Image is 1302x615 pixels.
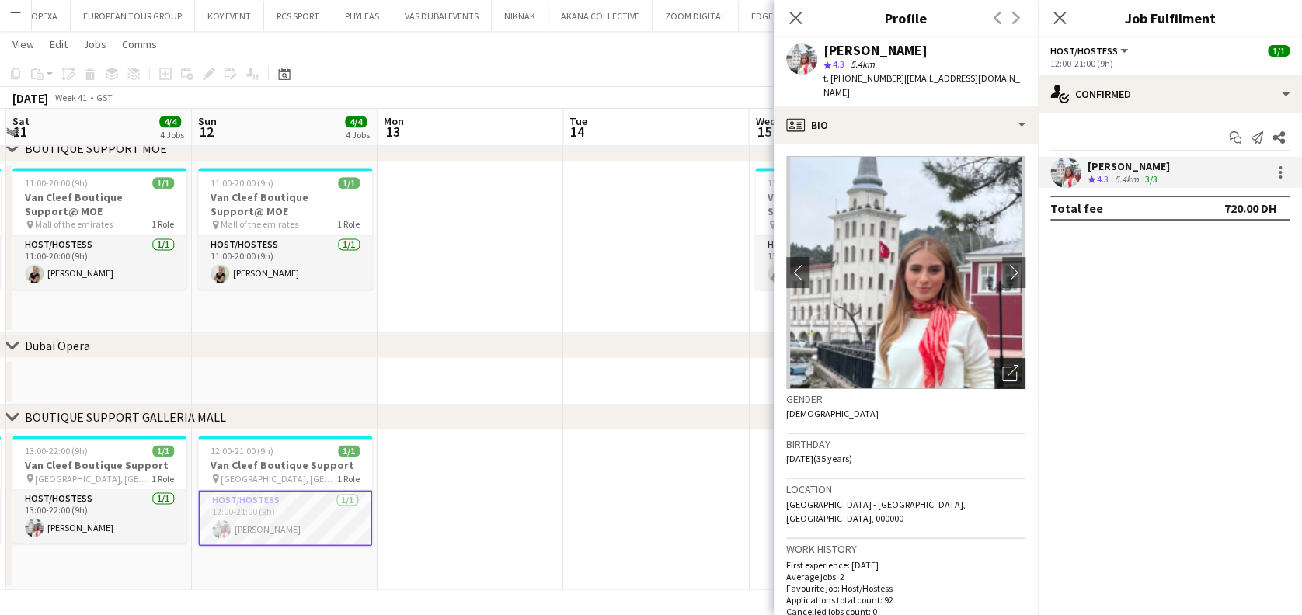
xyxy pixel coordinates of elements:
span: Mon [384,114,404,128]
button: PHYLEAS [332,1,392,31]
p: Favourite job: Host/Hostess [786,582,1025,594]
span: 13 [381,123,404,141]
h3: Van Cleef Boutique Support@ MOE [12,190,186,218]
span: 1/1 [152,177,174,189]
span: 11:00-20:00 (9h) [211,177,273,189]
a: Edit [44,34,74,54]
h3: Location [786,482,1025,496]
span: 13:00-22:00 (9h) [768,177,830,189]
span: 1/1 [338,445,360,457]
div: Bio [774,106,1038,144]
h3: Van Cleef Boutique Support [198,458,372,472]
div: GST [96,92,113,103]
div: Confirmed [1038,75,1302,113]
div: [DATE] [12,90,48,106]
p: First experience: [DATE] [786,559,1025,571]
span: [DEMOGRAPHIC_DATA] [786,408,879,419]
span: Mall of the emirates [221,218,298,230]
div: Open photos pop-in [994,358,1025,389]
span: 1/1 [1268,45,1290,57]
button: Host/Hostess [1050,45,1130,57]
div: 4 Jobs [346,129,370,141]
span: 11:00-20:00 (9h) [25,177,88,189]
div: 5.4km [1112,173,1142,186]
span: | [EMAIL_ADDRESS][DOMAIN_NAME] [823,72,1020,98]
span: [GEOGRAPHIC_DATA], [GEOGRAPHIC_DATA] [35,473,151,485]
div: [PERSON_NAME] [823,43,928,57]
app-job-card: 11:00-20:00 (9h)1/1Van Cleef Boutique Support@ MOE Mall of the emirates1 RoleHost/Hostess1/111:00... [12,168,186,289]
span: 11 [10,123,30,141]
span: [GEOGRAPHIC_DATA] - [GEOGRAPHIC_DATA], [GEOGRAPHIC_DATA], 000000 [786,499,966,524]
span: Sun [198,114,217,128]
span: Sat [12,114,30,128]
h3: Van Cleef Boutique Support@ MOE [755,190,929,218]
button: VAS DUBAI EVENTS [392,1,492,31]
span: Host/Hostess [1050,45,1118,57]
p: Average jobs: 2 [786,571,1025,582]
div: 12:00-21:00 (9h) [1050,57,1290,69]
span: [DATE] (35 years) [786,453,852,464]
h3: Job Fulfilment [1038,8,1302,28]
span: 4/4 [345,116,367,127]
span: 12 [196,123,217,141]
span: 4.3 [833,58,844,70]
app-card-role: Host/Hostess1/113:00-22:00 (9h)[PERSON_NAME] [12,490,186,543]
button: SOPEXA [14,1,71,31]
span: Wed [755,114,775,128]
app-skills-label: 3/3 [1145,173,1158,185]
div: Dubai Opera [25,338,90,353]
a: View [6,34,40,54]
span: View [12,37,34,51]
span: t. [PHONE_NUMBER] [823,72,904,84]
app-job-card: 12:00-21:00 (9h)1/1Van Cleef Boutique Support [GEOGRAPHIC_DATA], [GEOGRAPHIC_DATA]1 RoleHost/Host... [198,436,372,546]
button: EUROPEAN TOUR GROUP [71,1,195,31]
span: Jobs [83,37,106,51]
span: 1 Role [337,473,360,485]
span: Edit [50,37,68,51]
h3: Profile [774,8,1038,28]
h3: Birthday [786,437,1025,451]
div: Total fee [1050,200,1103,216]
button: NIKNAK [492,1,548,31]
div: [PERSON_NAME] [1088,159,1170,173]
h3: Van Cleef Boutique Support [12,458,186,472]
img: Crew avatar or photo [786,156,1025,389]
span: Comms [122,37,157,51]
span: 4.3 [1097,173,1109,185]
div: BOUTIQUE SUPPORT GALLERIA MALL [25,409,226,425]
span: 13:00-22:00 (9h) [25,445,88,457]
a: Jobs [77,34,113,54]
span: 1/1 [152,445,174,457]
app-card-role: Host/Hostess1/111:00-20:00 (9h)[PERSON_NAME] [12,236,186,289]
div: 720.00 DH [1224,200,1277,216]
span: 1 Role [151,218,174,230]
button: EDGE Marketing Service [739,1,858,31]
h3: Work history [786,542,1025,556]
app-job-card: 11:00-20:00 (9h)1/1Van Cleef Boutique Support@ MOE Mall of the emirates1 RoleHost/Hostess1/111:00... [198,168,372,289]
app-job-card: 13:00-22:00 (9h)1/1Van Cleef Boutique Support@ MOE Mall of the emirates1 RoleHost/Hostess1/113:00... [755,168,929,289]
app-card-role: Host/Hostess1/113:00-22:00 (9h)[PERSON_NAME] [755,236,929,289]
div: 4 Jobs [160,129,184,141]
h3: Gender [786,392,1025,406]
div: BOUTIQUE SUPPORT MOE [25,141,167,156]
app-card-role: Host/Hostess1/111:00-20:00 (9h)[PERSON_NAME] [198,236,372,289]
button: ZOOM DIGITAL [653,1,739,31]
span: 15 [753,123,775,141]
app-card-role: Host/Hostess1/112:00-21:00 (9h)[PERSON_NAME] [198,490,372,546]
h3: Van Cleef Boutique Support@ MOE [198,190,372,218]
span: Mall of the emirates [35,218,113,230]
app-job-card: 13:00-22:00 (9h)1/1Van Cleef Boutique Support [GEOGRAPHIC_DATA], [GEOGRAPHIC_DATA]1 RoleHost/Host... [12,436,186,543]
span: Week 41 [51,92,90,103]
span: 1 Role [337,218,360,230]
button: KOY EVENT [195,1,264,31]
span: 4/4 [159,116,181,127]
a: Comms [116,34,163,54]
span: 12:00-21:00 (9h) [211,445,273,457]
span: 5.4km [848,58,878,70]
button: AKANA COLLECTIVE [548,1,653,31]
